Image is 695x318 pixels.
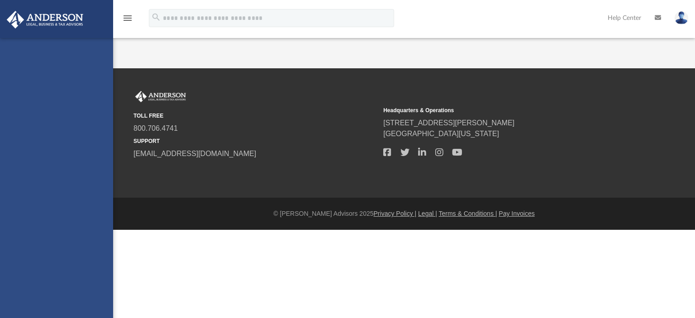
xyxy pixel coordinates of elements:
a: Privacy Policy | [374,210,417,217]
small: Headquarters & Operations [383,106,627,114]
a: menu [122,17,133,24]
i: search [151,12,161,22]
a: [GEOGRAPHIC_DATA][US_STATE] [383,130,499,138]
a: Pay Invoices [499,210,534,217]
a: Legal | [418,210,437,217]
div: © [PERSON_NAME] Advisors 2025 [113,209,695,218]
a: Terms & Conditions | [439,210,497,217]
img: Anderson Advisors Platinum Portal [133,91,188,103]
img: Anderson Advisors Platinum Portal [4,11,86,28]
small: TOLL FREE [133,112,377,120]
a: 800.706.4741 [133,124,178,132]
i: menu [122,13,133,24]
small: SUPPORT [133,137,377,145]
a: [STREET_ADDRESS][PERSON_NAME] [383,119,514,127]
img: User Pic [675,11,688,24]
a: [EMAIL_ADDRESS][DOMAIN_NAME] [133,150,256,157]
